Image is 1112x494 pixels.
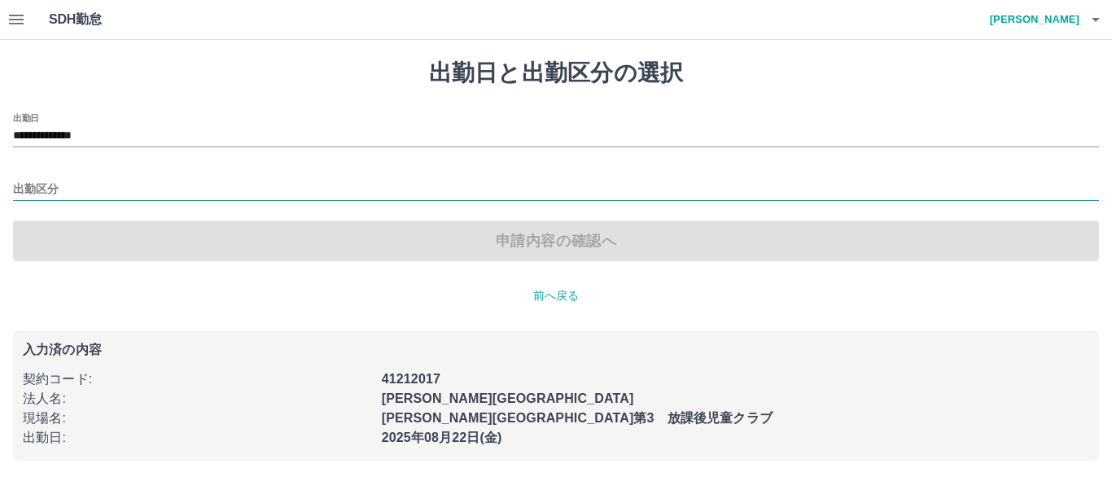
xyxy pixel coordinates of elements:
[23,369,372,389] p: 契約コード :
[382,372,440,386] b: 41212017
[23,409,372,428] p: 現場名 :
[13,111,39,124] label: 出勤日
[382,411,773,425] b: [PERSON_NAME][GEOGRAPHIC_DATA]第3 放課後児童クラブ
[23,389,372,409] p: 法人名 :
[382,431,502,444] b: 2025年08月22日(金)
[13,59,1099,87] h1: 出勤日と出勤区分の選択
[382,391,634,405] b: [PERSON_NAME][GEOGRAPHIC_DATA]
[13,287,1099,304] p: 前へ戻る
[23,428,372,448] p: 出勤日 :
[23,343,1089,356] p: 入力済の内容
